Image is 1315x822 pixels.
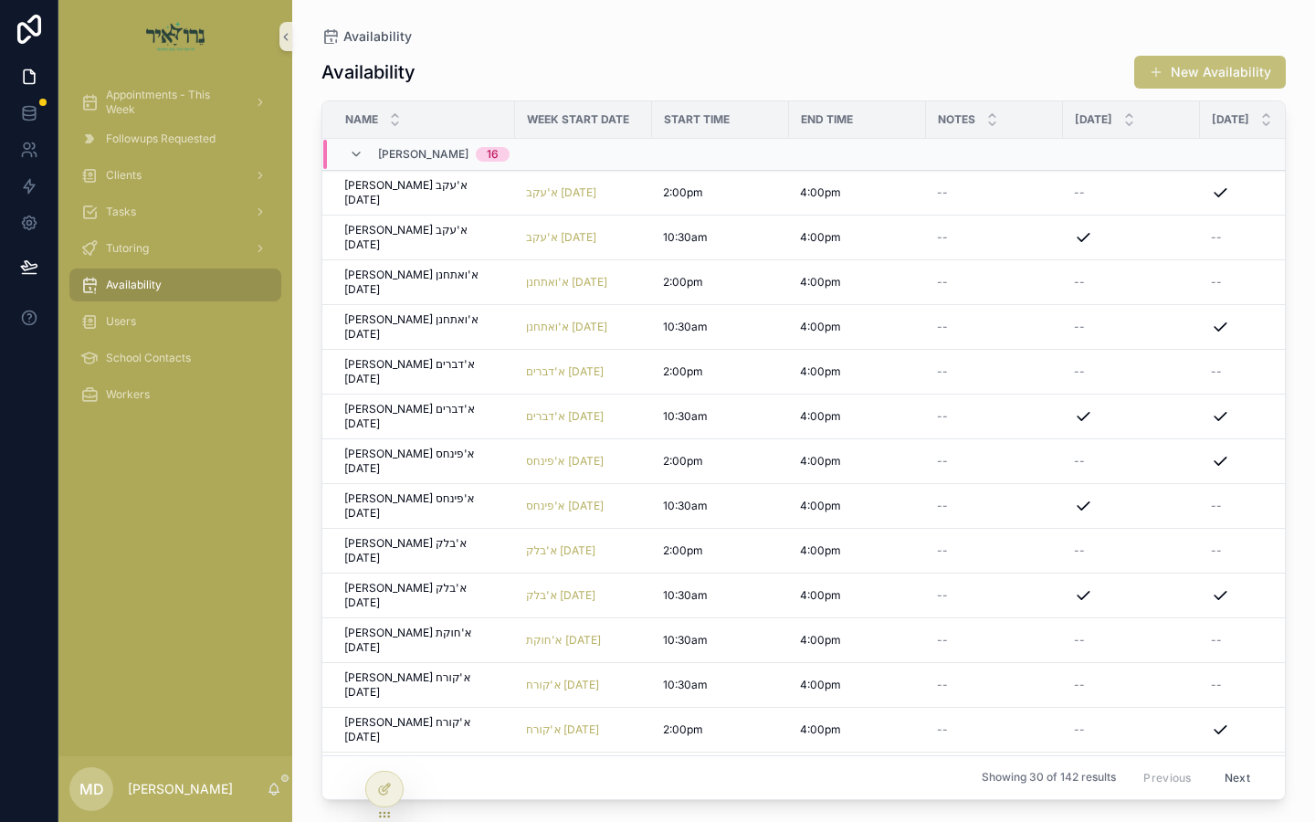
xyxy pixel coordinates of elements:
span: 4:00pm [800,454,841,469]
span: Availability [106,278,162,292]
a: א'דברים [DATE] [526,409,604,424]
span: -- [937,722,948,737]
span: -- [1074,633,1085,648]
a: א'בלק [DATE] [526,588,641,603]
a: 10:30am [663,409,778,424]
a: [PERSON_NAME] א'דברים [DATE] [344,357,504,386]
span: MD [79,778,104,800]
a: [PERSON_NAME] א'ואתחנן [DATE] [344,312,504,342]
a: [PERSON_NAME] א'פינחס [DATE] [344,491,504,521]
span: 4:00pm [800,320,841,334]
span: -- [1074,275,1085,290]
a: 2:00pm [663,275,778,290]
span: -- [937,543,948,558]
button: New Availability [1134,56,1286,89]
span: 4:00pm [800,364,841,379]
a: Appointments - This Week [69,86,281,119]
span: [PERSON_NAME] א'דברים [DATE] [344,402,504,431]
span: 2:00pm [663,722,703,737]
a: [PERSON_NAME] א'קורח [DATE] [344,670,504,700]
a: 2:00pm [663,185,778,200]
span: 10:30am [663,588,708,603]
a: א'עקב [DATE] [526,185,596,200]
span: 10:30am [663,499,708,513]
span: 4:00pm [800,230,841,245]
span: Followups Requested [106,132,216,146]
span: Workers [106,387,150,402]
a: -- [937,230,1052,245]
a: א'פינחס [DATE] [526,499,604,513]
span: -- [1074,185,1085,200]
span: 4:00pm [800,409,841,424]
a: א'דברים [DATE] [526,364,641,379]
a: א'פינחס [DATE] [526,454,641,469]
a: א'עקב [DATE] [526,230,641,245]
span: School Contacts [106,351,191,365]
a: -- [937,409,1052,424]
a: Availability [321,27,412,46]
a: Workers [69,378,281,411]
a: א'קורח [DATE] [526,678,599,692]
a: -- [937,320,1052,334]
span: -- [937,633,948,648]
a: 10:30am [663,499,778,513]
a: 4:00pm [800,364,915,379]
a: 4:00pm [800,543,915,558]
span: [PERSON_NAME] א'עקב [DATE] [344,223,504,252]
span: א'חוקת [DATE] [526,633,601,648]
h1: Availability [321,59,416,85]
span: -- [1211,230,1222,245]
a: א'בלק [DATE] [526,543,595,558]
span: -- [1074,364,1085,379]
span: -- [1211,275,1222,290]
span: 4:00pm [800,543,841,558]
span: -- [937,409,948,424]
span: 4:00pm [800,275,841,290]
span: Notes [938,112,975,127]
button: Next [1212,764,1263,792]
a: 10:30am [663,230,778,245]
div: scrollable content [58,73,292,435]
span: 2:00pm [663,364,703,379]
a: -- [937,454,1052,469]
span: -- [1211,633,1222,648]
a: [PERSON_NAME] א'קורח [DATE] [344,715,504,744]
a: -- [937,275,1052,290]
a: א'ואתחנן [DATE] [526,275,641,290]
span: -- [1211,543,1222,558]
a: Tutoring [69,232,281,265]
a: 10:30am [663,320,778,334]
span: 4:00pm [800,633,841,648]
a: Users [69,305,281,338]
a: -- [1074,275,1189,290]
a: 4:00pm [800,633,915,648]
span: 2:00pm [663,454,703,469]
span: -- [1074,320,1085,334]
a: -- [1074,722,1189,737]
a: -- [937,722,1052,737]
span: End Time [801,112,853,127]
p: [PERSON_NAME] [128,780,233,798]
a: א'עקב [DATE] [526,185,641,200]
span: -- [937,185,948,200]
a: [PERSON_NAME] א'חוקת [DATE] [344,626,504,655]
a: -- [1074,185,1189,200]
a: [PERSON_NAME] א'עקב [DATE] [344,178,504,207]
a: א'עקב [DATE] [526,230,596,245]
span: -- [1074,543,1085,558]
a: 2:00pm [663,364,778,379]
a: א'דברים [DATE] [526,409,641,424]
span: -- [1074,722,1085,737]
span: -- [1211,364,1222,379]
span: Showing 30 of 142 results [982,771,1116,785]
a: [PERSON_NAME] א'בלק [DATE] [344,536,504,565]
span: 4:00pm [800,499,841,513]
a: -- [937,543,1052,558]
a: 10:30am [663,633,778,648]
span: Users [106,314,136,329]
a: א'חוקת [DATE] [526,633,641,648]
